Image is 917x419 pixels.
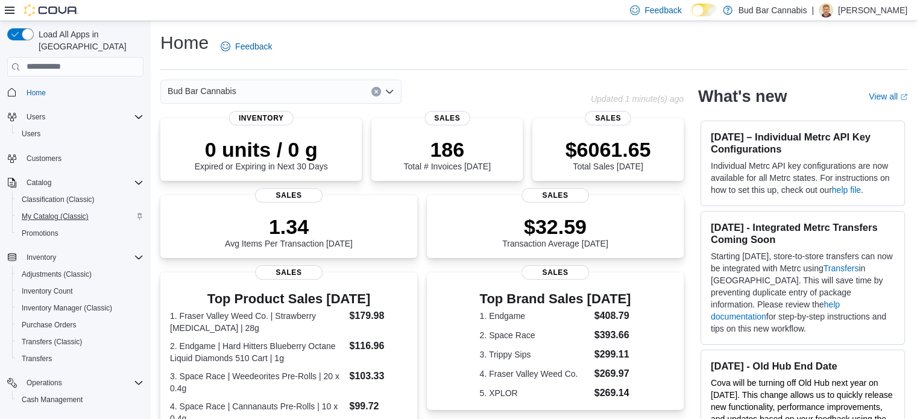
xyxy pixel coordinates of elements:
span: Sales [255,265,323,280]
a: Inventory Count [17,284,78,298]
button: Catalog [2,174,148,191]
button: Clear input [371,87,381,96]
a: Cash Management [17,392,87,407]
img: Cova [24,4,78,16]
dd: $393.66 [594,328,631,342]
a: Classification (Classic) [17,192,99,207]
span: Cash Management [17,392,143,407]
a: Transfers [17,351,57,366]
span: Customers [27,154,61,163]
h2: What's new [698,87,787,106]
span: Promotions [22,228,58,238]
dd: $299.11 [594,347,631,362]
span: Sales [424,111,470,125]
dt: 1. Endgame [480,310,590,322]
span: Inventory [229,111,294,125]
p: $32.59 [502,215,608,239]
span: Bud Bar Cannabis [168,84,236,98]
dt: 2. Endgame | Hard Hitters Blueberry Octane Liquid Diamonds 510 Cart | 1g [170,340,344,364]
span: Inventory Count [22,286,73,296]
span: Operations [22,376,143,390]
button: Operations [2,374,148,391]
span: Adjustments (Classic) [17,267,143,282]
dt: 2. Space Race [480,329,590,341]
h3: [DATE] - Integrated Metrc Transfers Coming Soon [711,221,895,245]
dd: $408.79 [594,309,631,323]
span: Dark Mode [692,16,692,17]
button: Transfers [12,350,148,367]
button: Transfers (Classic) [12,333,148,350]
a: Promotions [17,226,63,241]
a: Home [22,86,51,100]
button: Inventory Manager (Classic) [12,300,148,317]
div: Transaction Average [DATE] [502,215,608,248]
a: View allExternal link [869,92,907,101]
button: Classification (Classic) [12,191,148,208]
span: Promotions [17,226,143,241]
span: Sales [255,188,323,203]
span: My Catalog (Classic) [17,209,143,224]
span: Feedback [235,40,272,52]
button: My Catalog (Classic) [12,208,148,225]
dt: 3. Space Race | Weedeorites Pre-Rolls | 20 x 0.4g [170,370,344,394]
a: Inventory Manager (Classic) [17,301,117,315]
p: 186 [403,137,490,162]
dt: 4. Fraser Valley Weed Co. [480,368,590,380]
dt: 5. XPLOR [480,387,590,399]
dd: $269.14 [594,386,631,400]
button: Customers [2,150,148,167]
p: Bud Bar Cannabis [739,3,807,17]
button: Cash Management [12,391,148,408]
span: Operations [27,378,62,388]
span: Sales [522,265,589,280]
p: Starting [DATE], store-to-store transfers can now be integrated with Metrc using in [GEOGRAPHIC_D... [711,250,895,335]
div: Robert Johnson [819,3,833,17]
a: Users [17,127,45,141]
span: Inventory Count [17,284,143,298]
span: Sales [585,111,631,125]
p: | [811,3,814,17]
span: Home [27,88,46,98]
button: Users [22,110,50,124]
span: Home [22,85,143,100]
span: Customers [22,151,143,166]
button: Home [2,84,148,101]
span: Classification (Classic) [17,192,143,207]
button: Adjustments (Classic) [12,266,148,283]
p: Individual Metrc API key configurations are now available for all Metrc states. For instructions ... [711,160,895,196]
a: Feedback [216,34,277,58]
h3: [DATE] – Individual Metrc API Key Configurations [711,131,895,155]
a: Transfers [824,263,859,273]
a: Customers [22,151,66,166]
dt: 1. Fraser Valley Weed Co. | Strawberry [MEDICAL_DATA] | 28g [170,310,344,334]
span: Adjustments (Classic) [22,269,92,279]
span: Transfers (Classic) [22,337,82,347]
span: Classification (Classic) [22,195,95,204]
span: Transfers (Classic) [17,335,143,349]
span: Load All Apps in [GEOGRAPHIC_DATA] [34,28,143,52]
a: help documentation [711,300,840,321]
span: Purchase Orders [22,320,77,330]
a: My Catalog (Classic) [17,209,93,224]
p: $6061.65 [566,137,651,162]
h3: Top Product Sales [DATE] [170,292,408,306]
span: Inventory Manager (Classic) [17,301,143,315]
span: My Catalog (Classic) [22,212,89,221]
button: Inventory Count [12,283,148,300]
p: Updated 1 minute(s) ago [591,94,684,104]
p: 1.34 [225,215,353,239]
dd: $116.96 [349,339,407,353]
span: Purchase Orders [17,318,143,332]
h3: [DATE] - Old Hub End Date [711,360,895,372]
dd: $269.97 [594,367,631,381]
p: [PERSON_NAME] [838,3,907,17]
svg: External link [900,93,907,101]
input: Dark Mode [692,4,717,16]
span: Users [22,110,143,124]
span: Catalog [27,178,51,187]
a: Adjustments (Classic) [17,267,96,282]
span: Catalog [22,175,143,190]
button: Inventory [22,250,61,265]
button: Inventory [2,249,148,266]
span: Sales [522,188,589,203]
